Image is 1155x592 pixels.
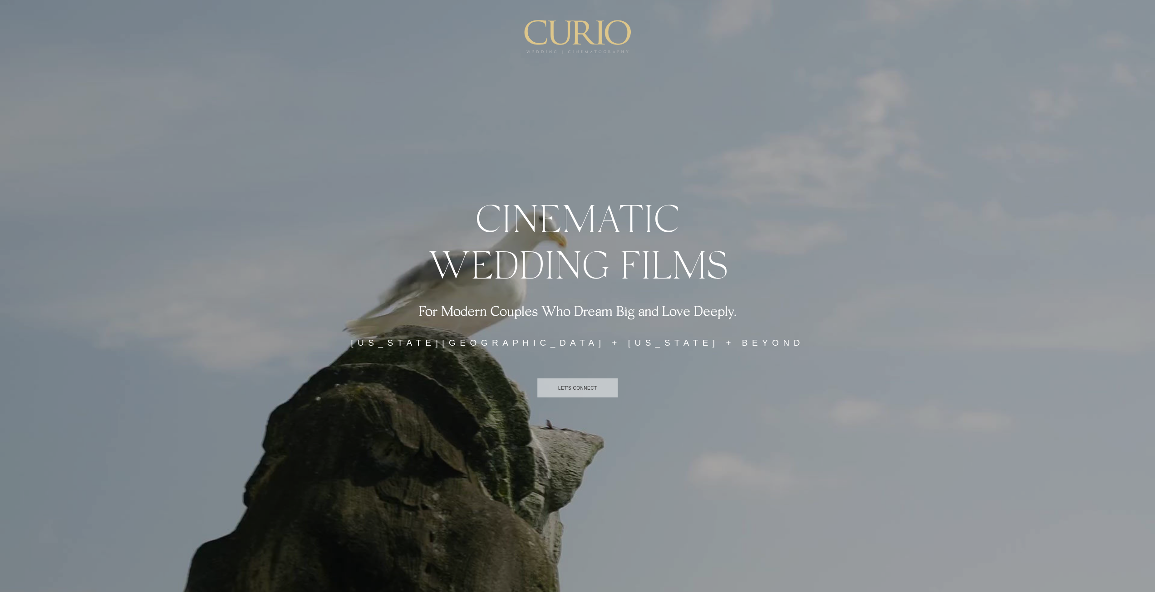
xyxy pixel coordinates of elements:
span: For Modern Couples Who Dream Big and Love Deeply. [419,302,737,318]
span: CINEMATIC WEDDING FILMS [428,194,727,287]
span: [US_STATE][GEOGRAPHIC_DATA] + [US_STATE] + BEYOND [351,338,804,347]
img: C_Logo.png [524,20,631,54]
span: LET'S CONNECT [558,386,597,391]
a: LET'S CONNECT [537,378,618,397]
